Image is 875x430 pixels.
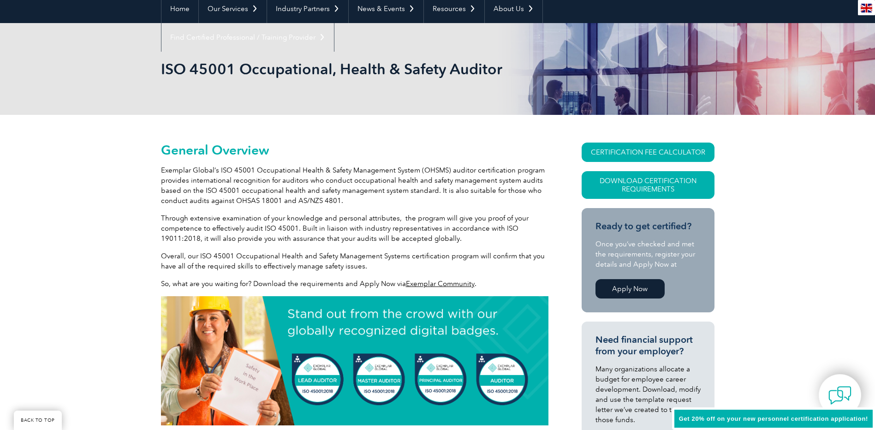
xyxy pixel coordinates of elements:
[14,411,62,430] a: BACK TO TOP
[595,364,701,425] p: Many organizations allocate a budget for employee career development. Download, modify and use th...
[161,279,548,289] p: So, what are you waiting for? Download the requirements and Apply Now via .
[161,296,548,425] img: digital badge
[828,384,851,407] img: contact-chat.png
[582,171,714,199] a: Download Certification Requirements
[582,143,714,162] a: CERTIFICATION FEE CALCULATOR
[861,4,872,12] img: en
[595,279,665,299] a: Apply Now
[406,280,475,288] a: Exemplar Community
[161,213,548,244] p: Through extensive examination of your knowledge and personal attributes, the program will give yo...
[679,415,868,422] span: Get 20% off on your new personnel certification application!
[595,221,701,232] h3: Ready to get certified?
[595,239,701,269] p: Once you’ve checked and met the requirements, register your details and Apply Now at
[161,251,548,271] p: Overall, our ISO 45001 Occupational Health and Safety Management Systems certification program wi...
[161,143,548,157] h2: General Overview
[595,334,701,357] h3: Need financial support from your employer?
[161,60,515,78] h1: ISO 45001 Occupational, Health & Safety Auditor
[161,23,334,52] a: Find Certified Professional / Training Provider
[161,165,548,206] p: Exemplar Global’s ISO 45001 Occupational Health & Safety Management System (OHSMS) auditor certif...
